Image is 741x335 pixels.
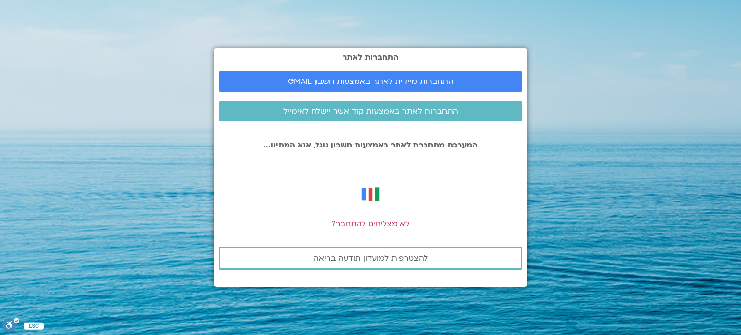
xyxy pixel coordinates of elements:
[283,107,458,116] span: התחברות לאתר באמצעות קוד אשר יישלח לאימייל
[219,53,522,62] h2: התחברות לאתר
[314,254,428,263] span: להצטרפות למועדון תודעה בריאה
[331,218,410,229] a: לא מצליחים להתחבר?
[219,101,522,121] a: התחברות לאתר באמצעות קוד אשר יישלח לאימייל
[219,71,522,92] a: התחברות מיידית לאתר באמצעות חשבון GMAIL
[219,141,522,149] p: המערכת מתחברת לאתר באמצעות חשבון גוגל, אנא המתינו...
[219,247,522,270] a: להצטרפות למועדון תודעה בריאה
[288,77,453,86] span: התחברות מיידית לאתר באמצעות חשבון GMAIL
